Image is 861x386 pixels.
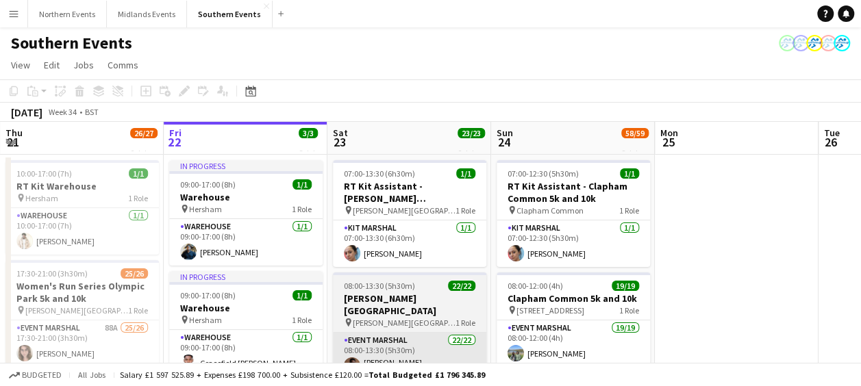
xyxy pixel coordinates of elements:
[180,179,236,190] span: 09:00-17:00 (8h)
[169,160,323,171] div: In progress
[333,160,486,267] app-job-card: 07:00-13:30 (6h30m)1/1RT Kit Assistant - [PERSON_NAME][GEOGRAPHIC_DATA] [GEOGRAPHIC_DATA] [PERSON...
[620,168,639,179] span: 1/1
[68,56,99,74] a: Jobs
[45,107,79,117] span: Week 34
[658,134,678,150] span: 25
[822,134,840,150] span: 26
[353,205,456,216] span: [PERSON_NAME][GEOGRAPHIC_DATA]
[16,268,88,279] span: 17:30-21:00 (3h30m)
[456,168,475,179] span: 1/1
[169,302,323,314] h3: Warehouse
[448,281,475,291] span: 22/22
[180,290,236,300] span: 09:00-17:00 (8h)
[619,305,639,316] span: 1 Role
[189,204,222,214] span: Hersham
[169,219,323,266] app-card-role: Warehouse1/109:00-17:00 (8h)[PERSON_NAME]
[508,168,579,179] span: 07:00-12:30 (5h30m)
[169,330,323,376] app-card-role: Warehouse1/109:00-17:00 (8h)Gracefield [PERSON_NAME]
[11,59,30,71] span: View
[292,179,312,190] span: 1/1
[44,59,60,71] span: Edit
[353,318,456,328] span: [PERSON_NAME][GEOGRAPHIC_DATA]
[333,292,486,317] h3: [PERSON_NAME][GEOGRAPHIC_DATA]
[497,220,650,267] app-card-role: Kit Marshal1/107:00-12:30 (5h30m)[PERSON_NAME]
[16,168,72,179] span: 10:00-17:00 (7h)
[458,140,484,150] div: 2 Jobs
[508,281,563,291] span: 08:00-12:00 (4h)
[299,140,321,150] div: 3 Jobs
[806,35,823,51] app-user-avatar: RunThrough Events
[497,127,513,139] span: Sun
[333,127,348,139] span: Sat
[331,134,348,150] span: 23
[7,368,64,383] button: Budgeted
[187,1,273,27] button: Southern Events
[25,305,128,316] span: [PERSON_NAME][GEOGRAPHIC_DATA], [STREET_ADDRESS]
[456,318,475,328] span: 1 Role
[121,268,148,279] span: 25/26
[107,1,187,27] button: Midlands Events
[660,127,678,139] span: Mon
[292,290,312,300] span: 1/1
[621,128,649,138] span: 58/59
[344,281,415,291] span: 08:00-13:30 (5h30m)
[169,160,323,266] app-job-card: In progress09:00-17:00 (8h)1/1Warehouse Hersham1 RoleWarehouse1/109:00-17:00 (8h)[PERSON_NAME]
[344,168,415,179] span: 07:00-13:30 (6h30m)
[169,271,323,376] app-job-card: In progress09:00-17:00 (8h)1/1Warehouse Hersham1 RoleWarehouse1/109:00-17:00 (8h)Gracefield [PERS...
[456,205,475,216] span: 1 Role
[495,134,513,150] span: 24
[169,191,323,203] h3: Warehouse
[497,292,650,305] h3: Clapham Common 5k and 10k
[612,281,639,291] span: 19/19
[75,370,108,380] span: All jobs
[834,35,850,51] app-user-avatar: RunThrough Events
[128,305,148,316] span: 1 Role
[22,370,62,380] span: Budgeted
[73,59,94,71] span: Jobs
[128,193,148,203] span: 1 Role
[820,35,836,51] app-user-avatar: RunThrough Events
[497,160,650,267] app-job-card: 07:00-12:30 (5h30m)1/1RT Kit Assistant - Clapham Common 5k and 10k Clapham Common1 RoleKit Marsha...
[516,305,584,316] span: [STREET_ADDRESS]
[169,127,182,139] span: Fri
[169,271,323,282] div: In progress
[5,127,23,139] span: Thu
[11,33,132,53] h1: Southern Events
[779,35,795,51] app-user-avatar: RunThrough Events
[824,127,840,139] span: Tue
[5,56,36,74] a: View
[11,105,42,119] div: [DATE]
[619,205,639,216] span: 1 Role
[369,370,485,380] span: Total Budgeted £1 796 345.89
[189,315,222,325] span: Hersham
[3,134,23,150] span: 21
[333,220,486,267] app-card-role: Kit Marshal1/107:00-13:30 (6h30m)[PERSON_NAME]
[292,204,312,214] span: 1 Role
[25,193,58,203] span: Hersham
[130,128,158,138] span: 26/27
[5,180,159,192] h3: RT Kit Warehouse
[5,280,159,305] h3: Women's Run Series Olympic Park 5k and 10k
[85,107,99,117] div: BST
[622,140,648,150] div: 3 Jobs
[120,370,485,380] div: Salary £1 597 525.89 + Expenses £198 700.00 + Subsistence £120.00 =
[516,205,584,216] span: Clapham Common
[167,134,182,150] span: 22
[793,35,809,51] app-user-avatar: RunThrough Events
[28,1,107,27] button: Northern Events
[333,180,486,205] h3: RT Kit Assistant - [PERSON_NAME][GEOGRAPHIC_DATA] [GEOGRAPHIC_DATA]
[5,208,159,255] app-card-role: Warehouse1/110:00-17:00 (7h)[PERSON_NAME]
[129,168,148,179] span: 1/1
[458,128,485,138] span: 23/23
[38,56,65,74] a: Edit
[5,160,159,255] app-job-card: 10:00-17:00 (7h)1/1RT Kit Warehouse Hersham1 RoleWarehouse1/110:00-17:00 (7h)[PERSON_NAME]
[497,180,650,205] h3: RT Kit Assistant - Clapham Common 5k and 10k
[292,315,312,325] span: 1 Role
[102,56,144,74] a: Comms
[131,140,157,150] div: 2 Jobs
